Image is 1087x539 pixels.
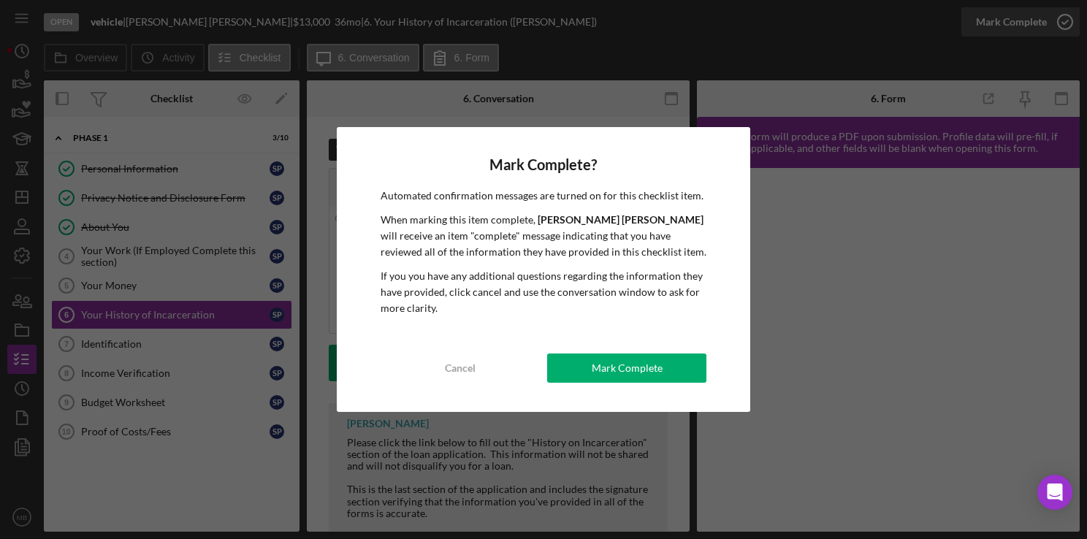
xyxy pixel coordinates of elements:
p: When marking this item complete, will receive an item "complete" message indicating that you have... [381,212,706,261]
div: Cancel [445,353,476,383]
div: Mark Complete [592,353,663,383]
b: [PERSON_NAME] [PERSON_NAME] [538,213,703,226]
button: Mark Complete [547,353,706,383]
p: If you you have any additional questions regarding the information they have provided, click canc... [381,268,706,317]
p: Automated confirmation messages are turned on for this checklist item. [381,188,706,204]
h4: Mark Complete? [381,156,706,173]
button: Cancel [381,353,540,383]
div: Open Intercom Messenger [1037,475,1072,510]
